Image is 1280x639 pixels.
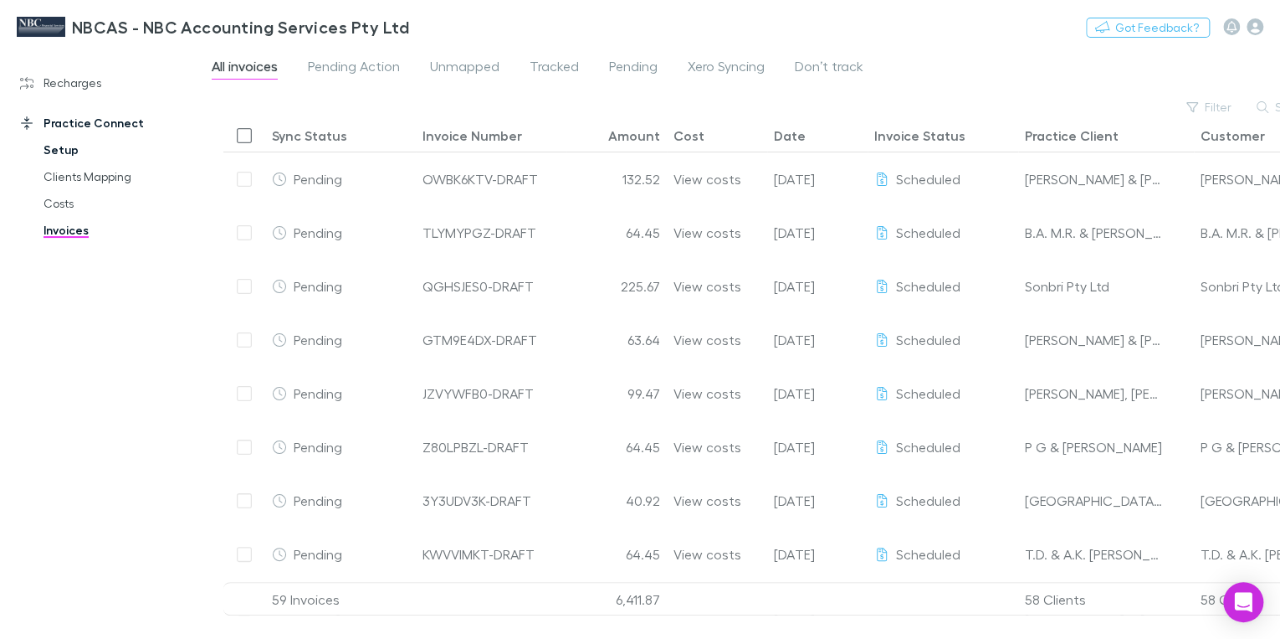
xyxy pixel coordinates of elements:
span: Scheduled [896,546,960,562]
div: 30 Sep 2025 [767,260,868,313]
a: View costs [673,581,741,634]
span: Pending [609,58,658,80]
span: Scheduled [896,278,960,294]
div: Invoice Status [874,127,965,144]
div: [PERSON_NAME] & [PERSON_NAME] [1025,152,1165,205]
button: Filter [1178,97,1242,117]
div: 30 Sep 2025 [767,367,868,420]
div: Amount [608,127,660,144]
a: Practice Connect [3,110,217,137]
span: Scheduled [896,492,960,508]
a: Z80LPBZL-DRAFT [422,420,529,473]
div: 40.92 [566,474,667,528]
div: Date [774,127,806,144]
a: QGHSJES0-DRAFT [422,260,534,312]
div: [GEOGRAPHIC_DATA], [PERSON_NAME] [1025,474,1165,527]
div: 225.67 [566,260,667,313]
div: [PERSON_NAME], [PERSON_NAME] [1025,367,1165,420]
a: Invoices [27,217,217,244]
div: Practice Client [1025,127,1119,144]
span: Pending [294,278,342,294]
div: Sync Status [272,127,347,144]
a: LK2HUUYM-DRAFT [422,581,535,634]
a: Clients Mapping [27,163,217,190]
a: TLYMYPGZ-DRAFT [422,206,536,259]
span: Tracked [530,58,579,80]
div: Cost [673,127,704,144]
span: Pending [294,171,342,187]
div: 30 Sep 2025 [767,206,868,260]
h3: NBCAS - NBC Accounting Services Pty Ltd [72,17,409,37]
a: GTM9E4DX-DRAFT [422,313,537,366]
a: JZVYWFB0-DRAFT [422,367,534,420]
span: Pending [294,439,342,455]
div: 99.47 [566,367,667,420]
a: NBCAS - NBC Accounting Services Pty Ltd [7,7,419,47]
div: 30 Sep 2025 [767,474,868,528]
div: 63.64 [566,313,667,367]
span: Scheduled [896,439,960,455]
div: 30 Sep 2025 [767,581,868,635]
a: View costs [673,528,741,580]
span: Scheduled [896,385,960,401]
span: Pending [294,385,342,401]
div: 30 Sep 2025 [767,313,868,367]
span: Pending [294,332,342,348]
span: Unmapped [430,58,499,80]
div: Sonbri Pty Ltd [1025,260,1109,312]
button: Got Feedback? [1086,18,1210,38]
a: View costs [673,206,741,259]
div: 132.52 [566,152,667,206]
a: Recharges [3,70,217,96]
div: 132.52 [566,581,667,635]
div: 6,411.87 [566,583,667,616]
span: Pending [294,492,342,508]
a: KWVVIMKT-DRAFT [422,528,535,580]
a: View costs [673,474,741,527]
div: [PERSON_NAME] & [PERSON_NAME] & [PERSON_NAME] [1025,581,1165,634]
span: Don’t track [795,58,863,80]
a: View costs [673,420,741,473]
div: 64.45 [566,420,667,474]
div: 64.45 [566,528,667,581]
div: 59 Invoices [265,583,416,616]
div: B.A. M.R. & [PERSON_NAME] [1025,206,1165,259]
span: All invoices [212,58,278,80]
div: [PERSON_NAME] & [PERSON_NAME] [1025,313,1165,366]
div: View costs [673,152,741,205]
a: Setup [27,137,217,163]
a: OWBK6KTV-DRAFT [422,152,538,205]
span: Scheduled [896,224,960,240]
a: 3Y3UDV3K-DRAFT [422,474,531,527]
div: P G & [PERSON_NAME] [1025,420,1162,473]
div: 30 Sep 2025 [767,528,868,581]
span: Pending [294,224,342,240]
span: Xero Syncing [688,58,765,80]
div: 64.45 [566,206,667,260]
div: Open Intercom Messenger [1223,582,1263,622]
a: View costs [673,367,741,420]
a: View costs [673,313,741,366]
a: View costs [673,260,741,312]
span: Pending [294,546,342,562]
span: Pending Action [308,58,400,80]
div: Invoice Number [422,127,522,144]
span: Scheduled [896,171,960,187]
img: NBCAS - NBC Accounting Services Pty Ltd's Logo [17,17,65,37]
